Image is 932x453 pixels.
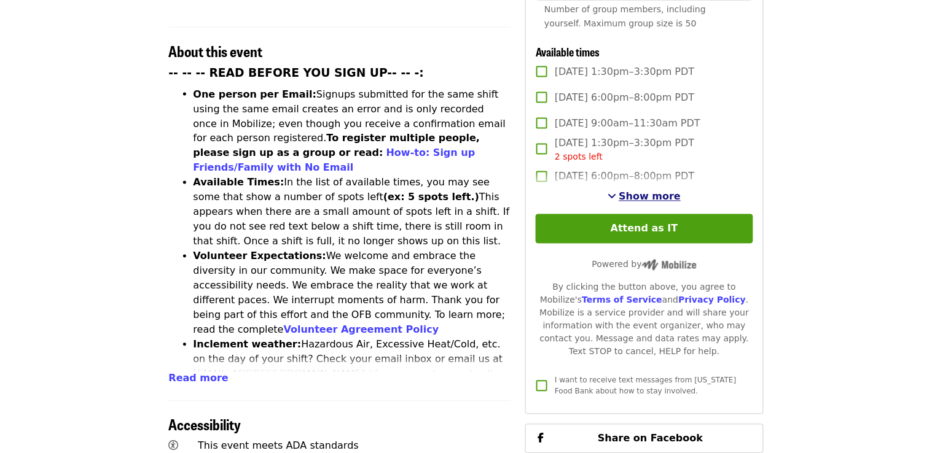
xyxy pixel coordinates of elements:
[642,260,697,271] img: Powered by Mobilize
[592,260,697,269] span: Powered by
[536,281,753,358] div: By clicking the button above, you agree to Mobilize's and . Mobilize is a service provider and wi...
[194,338,511,411] li: Hazardous Air, Excessive Heat/Cold, etc. on the day of your shift? Check your email inbox or emai...
[169,40,263,61] span: About this event
[194,133,480,159] strong: To register multiple people, please sign up as a group or read:
[198,440,359,452] span: This event meets ADA standards
[194,147,476,174] a: How-to: Sign up Friends/Family with No Email
[582,295,662,305] a: Terms of Service
[169,440,179,452] i: universal-access icon
[555,64,694,79] span: [DATE] 1:30pm–3:30pm PDT
[544,4,706,28] span: Number of group members, including yourself. Maximum group size is 50
[169,371,229,386] button: Read more
[194,177,284,188] strong: Available Times:
[619,191,681,203] span: Show more
[555,90,694,105] span: [DATE] 6:00pm–8:00pm PDT
[194,88,317,100] strong: One person per Email:
[555,169,694,184] span: [DATE] 6:00pm–8:00pm PDT
[383,192,479,203] strong: (ex: 5 spots left.)
[194,339,302,350] strong: Inclement weather:
[536,214,753,244] button: Attend as IT
[194,249,511,338] li: We welcome and embrace the diversity in our community. We make space for everyone’s accessibility...
[608,190,681,204] button: See more timeslots
[536,44,600,60] span: Available times
[169,373,229,384] span: Read more
[555,136,694,164] span: [DATE] 1:30pm–3:30pm PDT
[194,87,511,176] li: Signups submitted for the same shift using the same email creates an error and is only recorded o...
[555,116,700,131] span: [DATE] 9:00am–11:30am PDT
[555,376,736,396] span: I want to receive text messages from [US_STATE] Food Bank about how to stay involved.
[194,176,511,249] li: In the list of available times, you may see some that show a number of spots left This appears wh...
[598,433,703,444] span: Share on Facebook
[169,66,425,79] strong: -- -- -- READ BEFORE YOU SIGN UP-- -- -:
[169,414,241,435] span: Accessibility
[194,250,327,262] strong: Volunteer Expectations:
[678,295,746,305] a: Privacy Policy
[555,152,603,162] span: 2 spots left
[284,324,439,336] a: Volunteer Agreement Policy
